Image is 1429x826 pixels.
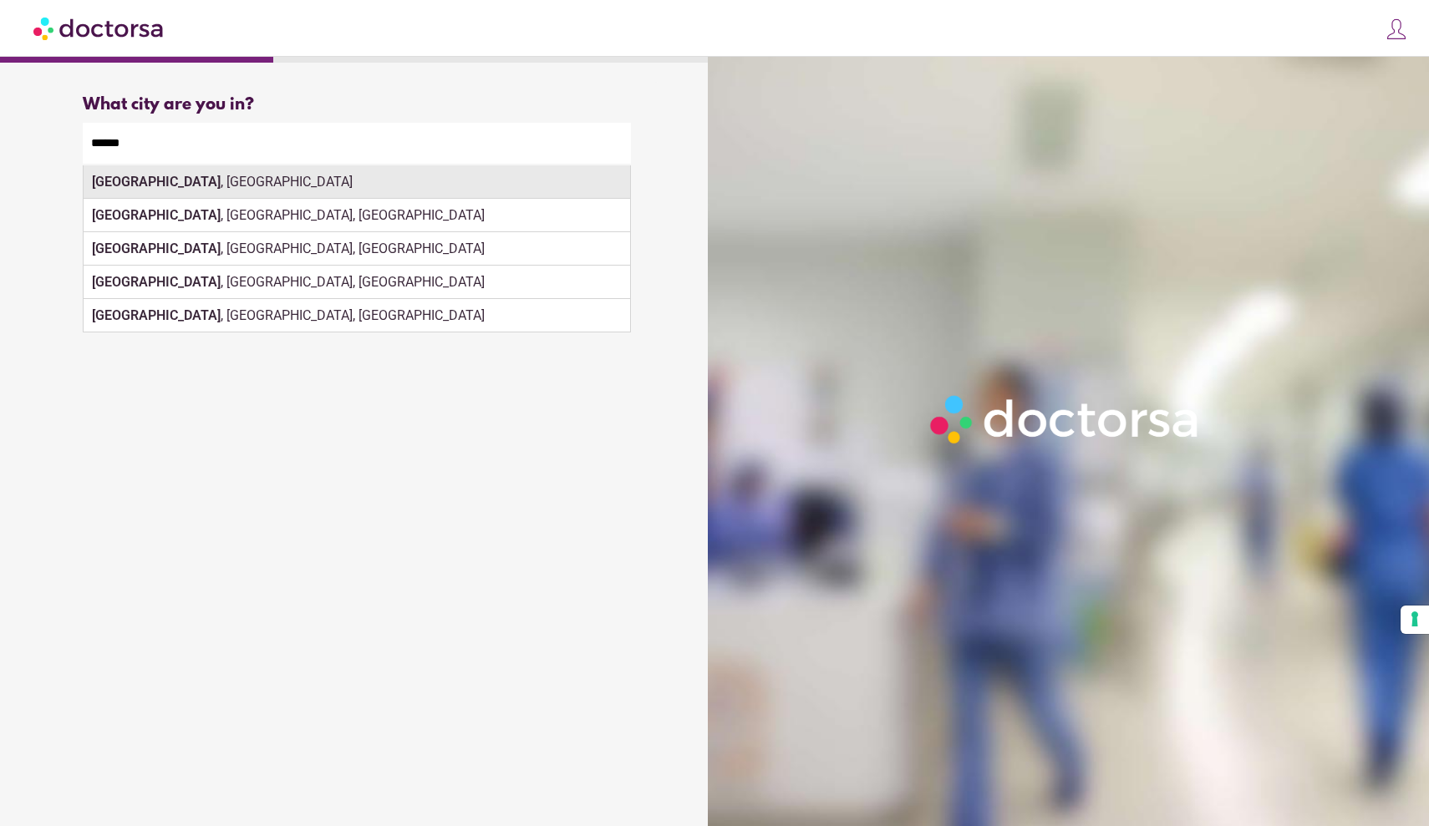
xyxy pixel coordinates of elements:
[1401,606,1429,634] button: Your consent preferences for tracking technologies
[1385,18,1408,41] img: icons8-customer-100.png
[539,255,631,296] button: Continue
[92,241,221,256] strong: [GEOGRAPHIC_DATA]
[33,9,165,47] img: Doctorsa.com
[84,299,630,332] div: , [GEOGRAPHIC_DATA], [GEOGRAPHIC_DATA]
[92,307,221,323] strong: [GEOGRAPHIC_DATA]
[923,388,1208,451] img: Logo-Doctorsa-trans-White-partial-flat.png
[83,164,631,200] div: Make sure the city you pick is where you need assistance.
[92,174,221,190] strong: [GEOGRAPHIC_DATA]
[84,165,630,199] div: , [GEOGRAPHIC_DATA]
[84,199,630,232] div: , [GEOGRAPHIC_DATA], [GEOGRAPHIC_DATA]
[83,95,631,114] div: What city are you in?
[84,266,630,299] div: , [GEOGRAPHIC_DATA], [GEOGRAPHIC_DATA]
[84,232,630,266] div: , [GEOGRAPHIC_DATA], [GEOGRAPHIC_DATA]
[92,207,221,223] strong: [GEOGRAPHIC_DATA]
[92,274,221,290] strong: [GEOGRAPHIC_DATA]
